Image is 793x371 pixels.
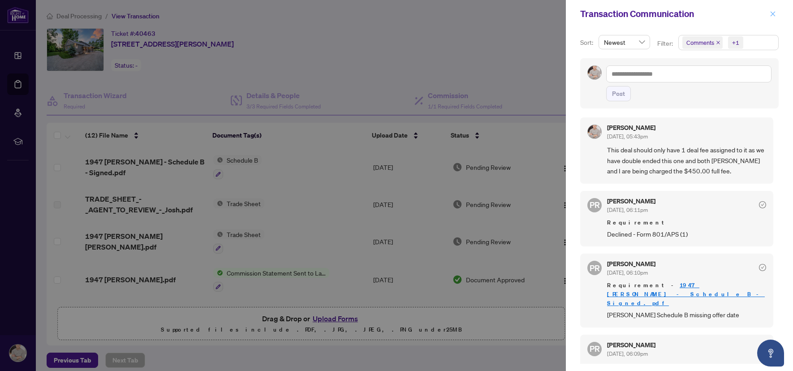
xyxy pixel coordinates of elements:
[588,125,601,138] img: Profile Icon
[588,66,601,79] img: Profile Icon
[732,38,739,47] div: +1
[590,342,600,355] span: PR
[607,362,766,371] span: Requirement
[590,262,600,274] span: PR
[607,350,648,357] span: [DATE], 06:09pm
[607,269,648,276] span: [DATE], 06:10pm
[770,11,776,17] span: close
[759,264,766,271] span: check-circle
[606,86,631,101] button: Post
[657,39,674,48] p: Filter:
[607,310,766,320] span: [PERSON_NAME] Schedule B missing offer date
[759,345,766,352] span: check-circle
[682,36,723,49] span: Comments
[580,38,595,47] p: Sort:
[607,229,766,239] span: Declined - Form 801/APS (1)
[607,207,648,213] span: [DATE], 06:11pm
[607,198,655,204] h5: [PERSON_NAME]
[604,35,645,49] span: Newest
[607,145,766,176] span: This deal should only have 1 deal fee assigned to it as we have double ended this one and both [P...
[607,133,648,140] span: [DATE], 05:43pm
[607,218,766,227] span: Requirement
[607,281,765,307] a: 1947 [PERSON_NAME] - Schedule B - Signed.pdf
[686,38,714,47] span: Comments
[716,40,720,45] span: close
[580,7,767,21] div: Transaction Communication
[607,125,655,131] h5: [PERSON_NAME]
[757,340,784,367] button: Open asap
[607,342,655,348] h5: [PERSON_NAME]
[590,198,600,211] span: PR
[607,281,766,308] span: Requirement -
[607,261,655,267] h5: [PERSON_NAME]
[759,201,766,208] span: check-circle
